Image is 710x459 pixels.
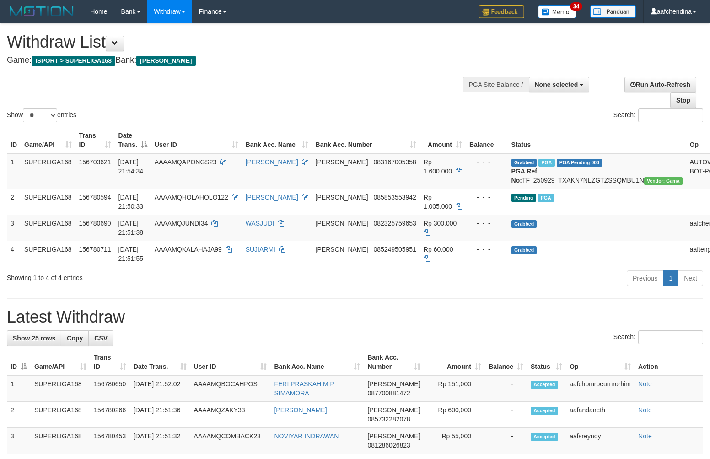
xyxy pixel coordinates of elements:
[424,349,485,375] th: Amount: activate to sort column ascending
[469,245,504,254] div: - - -
[670,92,696,108] a: Stop
[90,428,130,454] td: 156780453
[118,246,144,262] span: [DATE] 21:51:55
[316,220,368,227] span: [PERSON_NAME]
[7,215,21,241] td: 3
[7,402,31,428] td: 2
[570,2,582,11] span: 34
[511,194,536,202] span: Pending
[613,108,703,122] label: Search:
[624,77,696,92] a: Run Auto-Refresh
[566,349,635,375] th: Op: activate to sort column ascending
[21,153,75,189] td: SUPERLIGA168
[32,56,115,66] span: ISPORT > SUPERLIGA168
[424,402,485,428] td: Rp 600,000
[531,381,558,389] span: Accepted
[367,442,410,449] span: Copy 081286026823 to clipboard
[7,56,464,65] h4: Game: Bank:
[190,428,271,454] td: AAAAMQCOMBACK23
[485,375,527,402] td: -
[7,153,21,189] td: 1
[7,33,464,51] h1: Withdraw List
[367,432,420,440] span: [PERSON_NAME]
[424,246,453,253] span: Rp 60.000
[21,127,75,153] th: Game/API: activate to sort column ascending
[7,241,21,267] td: 4
[485,428,527,454] td: -
[246,194,298,201] a: [PERSON_NAME]
[424,194,452,210] span: Rp 1.005.000
[75,127,115,153] th: Trans ID: activate to sort column ascending
[274,432,339,440] a: NOVIYAR INDRAWAN
[420,127,466,153] th: Amount: activate to sort column ascending
[155,158,216,166] span: AAAAMQAPONGS23
[508,153,686,189] td: TF_250929_TXAKN7NLZGTZSSQMBU1N
[531,433,558,441] span: Accepted
[566,402,635,428] td: aafandaneth
[424,428,485,454] td: Rp 55,000
[511,167,539,184] b: PGA Ref. No:
[316,246,368,253] span: [PERSON_NAME]
[367,380,420,388] span: [PERSON_NAME]
[118,158,144,175] span: [DATE] 21:54:34
[538,194,554,202] span: Marked by aafandaneth
[7,270,289,282] div: Showing 1 to 4 of 4 entries
[31,402,90,428] td: SUPERLIGA168
[511,220,537,228] span: Grabbed
[479,5,524,18] img: Feedback.jpg
[373,194,416,201] span: Copy 085853553942 to clipboard
[79,194,111,201] span: 156780594
[373,246,416,253] span: Copy 085249505951 to clipboard
[13,335,55,342] span: Show 25 rows
[373,158,416,166] span: Copy 083167005358 to clipboard
[638,406,652,414] a: Note
[79,220,111,227] span: 156780690
[7,428,31,454] td: 3
[23,108,57,122] select: Showentries
[511,246,537,254] span: Grabbed
[7,5,76,18] img: MOTION_logo.png
[67,335,83,342] span: Copy
[7,330,61,346] a: Show 25 rows
[7,127,21,153] th: ID
[469,157,504,167] div: - - -
[246,220,274,227] a: WASJUDI
[90,375,130,402] td: 156780650
[663,270,678,286] a: 1
[242,127,312,153] th: Bank Acc. Name: activate to sort column ascending
[31,349,90,375] th: Game/API: activate to sort column ascending
[61,330,89,346] a: Copy
[7,375,31,402] td: 1
[316,158,368,166] span: [PERSON_NAME]
[613,330,703,344] label: Search:
[79,246,111,253] span: 156780711
[463,77,528,92] div: PGA Site Balance /
[538,159,554,167] span: Marked by aafchhiseyha
[511,159,537,167] span: Grabbed
[94,335,108,342] span: CSV
[566,375,635,402] td: aafchomroeurnrorhim
[469,193,504,202] div: - - -
[644,177,683,185] span: Vendor URL: https://trx31.1velocity.biz
[21,215,75,241] td: SUPERLIGA168
[155,220,208,227] span: AAAAMQJUNDI34
[638,330,703,344] input: Search:
[638,380,652,388] a: Note
[190,402,271,428] td: AAAAMQZAKY33
[246,246,275,253] a: SUJIARMI
[155,246,222,253] span: AAAAMQKALAHAJA99
[151,127,242,153] th: User ID: activate to sort column ascending
[21,189,75,215] td: SUPERLIGA168
[90,402,130,428] td: 156780266
[130,428,190,454] td: [DATE] 21:51:32
[529,77,590,92] button: None selected
[531,407,558,415] span: Accepted
[136,56,195,66] span: [PERSON_NAME]
[638,108,703,122] input: Search:
[31,428,90,454] td: SUPERLIGA168
[566,428,635,454] td: aafsreynoy
[31,375,90,402] td: SUPERLIGA168
[638,432,652,440] a: Note
[190,349,271,375] th: User ID: activate to sort column ascending
[367,406,420,414] span: [PERSON_NAME]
